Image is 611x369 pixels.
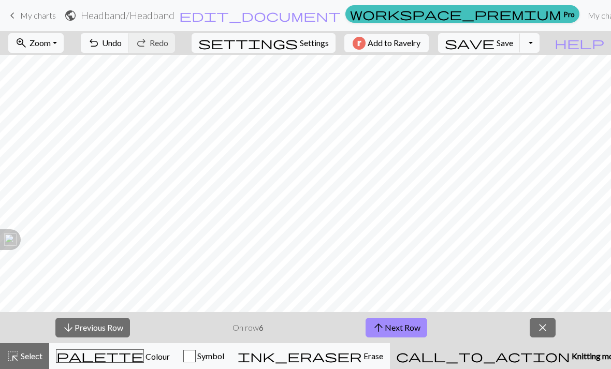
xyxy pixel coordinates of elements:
button: Zoom [8,33,64,53]
button: SettingsSettings [192,33,336,53]
span: save [445,36,494,50]
span: settings [198,36,298,50]
span: Symbol [196,351,224,361]
a: My charts [6,7,56,24]
span: Zoom [30,38,51,48]
span: edit_document [179,8,341,23]
p: On row [232,321,264,334]
i: Settings [198,37,298,49]
button: Previous Row [55,318,130,337]
button: Undo [81,33,129,53]
span: arrow_downward [62,320,75,335]
h2: Headband / Headband [81,9,174,21]
span: palette [56,349,143,363]
span: Select [19,351,42,361]
button: Save [438,33,520,53]
span: arrow_upward [372,320,385,335]
span: call_to_action [396,349,570,363]
span: My charts [20,10,56,20]
span: keyboard_arrow_left [6,8,19,23]
span: ink_eraser [238,349,362,363]
img: Ravelry [353,37,366,50]
span: undo [88,36,100,50]
span: Add to Ravelry [368,37,420,50]
span: help [555,36,604,50]
span: Save [497,38,513,48]
span: highlight_alt [7,349,19,363]
span: zoom_in [15,36,27,50]
button: Symbol [177,343,231,369]
span: close [536,320,549,335]
button: Colour [49,343,177,369]
span: Colour [144,351,170,361]
span: workspace_premium [350,7,561,21]
strong: 6 [259,322,264,332]
span: public [64,8,77,23]
span: Undo [102,38,122,48]
span: Erase [362,351,383,361]
button: Erase [231,343,390,369]
button: Next Row [366,318,427,337]
span: Settings [300,37,329,49]
a: Pro [345,5,579,23]
button: Add to Ravelry [344,34,429,52]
